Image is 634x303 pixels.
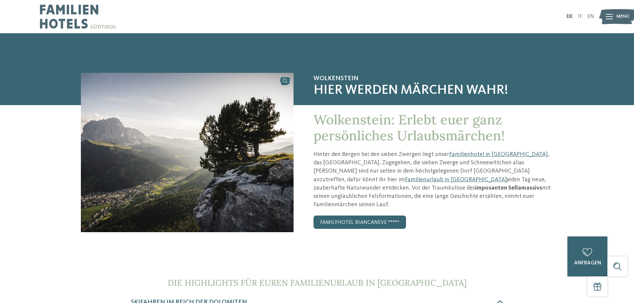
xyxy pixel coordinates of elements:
[168,277,467,288] span: Die Highlights für euren Familienurlaub in [GEOGRAPHIC_DATA]
[314,75,553,82] span: Wolkenstein
[567,236,607,276] a: anfragen
[574,260,601,266] span: anfragen
[578,14,582,19] a: IT
[81,73,294,232] img: Das Familienhotel in Wolkenstein: Urlaub in der Märchenwelt
[616,13,629,20] span: Menü
[475,185,542,191] strong: imposanten Sellamassivs
[314,82,553,98] span: Hier werden Märchen wahr!
[449,151,548,157] a: Familienhotel in [GEOGRAPHIC_DATA]
[314,216,406,229] a: Familyhotel Biancaneve ****ˢ
[566,14,573,19] a: DE
[587,14,594,19] a: EN
[314,111,505,144] span: Wolkenstein: Erlebt euer ganz persönliches Urlaubsmärchen!
[405,177,507,183] a: Familienurlaub in [GEOGRAPHIC_DATA]
[314,150,553,209] p: Hinter den Bergen bei den sieben Zwergen liegt unser , das [GEOGRAPHIC_DATA]. Zugegeben, die sieb...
